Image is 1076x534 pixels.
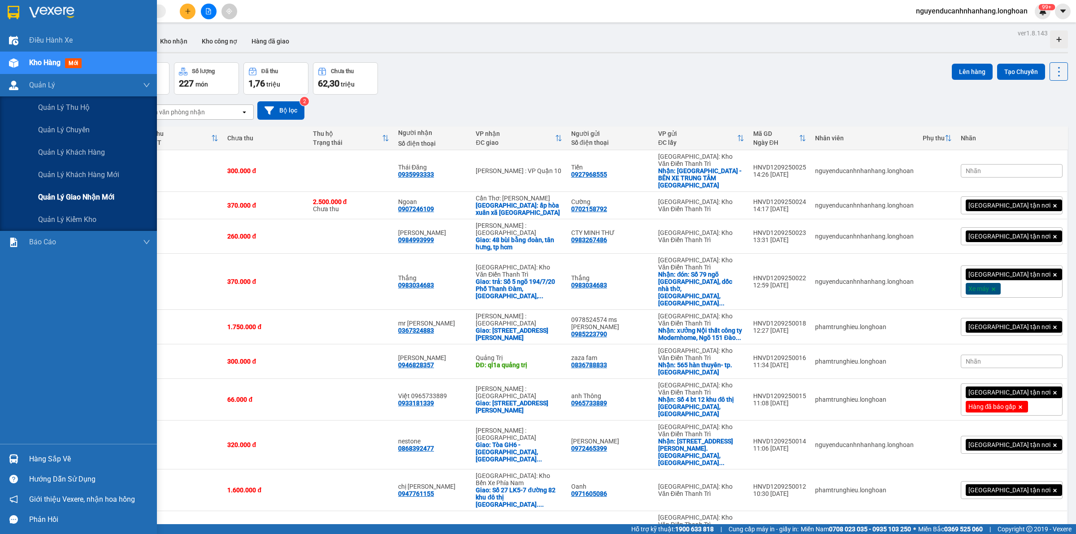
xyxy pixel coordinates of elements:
[9,495,18,504] span: notification
[38,169,119,180] span: Quản lý khách hàng mới
[65,58,82,68] span: mới
[1026,526,1033,532] span: copyright
[9,454,18,464] img: warehouse-icon
[227,441,304,448] div: 320.000 đ
[658,382,744,396] div: [GEOGRAPHIC_DATA]: Kho Văn Điển Thanh Trì
[398,399,434,407] div: 0933181339
[720,524,722,534] span: |
[966,358,981,365] span: Nhãn
[829,525,911,533] strong: 0708 023 035 - 0935 103 250
[658,347,744,361] div: [GEOGRAPHIC_DATA]: Kho Văn Điển Thanh Trì
[571,171,607,178] div: 0927968555
[8,6,19,19] img: logo-vxr
[968,201,1050,209] span: [GEOGRAPHIC_DATA] tận nơi
[753,171,806,178] div: 14:26 [DATE]
[749,126,811,150] th: Toggle SortBy
[658,198,744,213] div: [GEOGRAPHIC_DATA]: Kho Văn Điển Thanh Trì
[658,256,744,271] div: [GEOGRAPHIC_DATA]: Kho Văn Điển Thanh Trì
[815,202,914,209] div: nguyenducanhnhanhang.longhoan
[398,236,434,243] div: 0984993999
[658,514,744,528] div: [GEOGRAPHIC_DATA]: Kho Văn Điển Thanh Trì
[815,396,914,403] div: phamtrunghieu.longhoan
[571,490,607,497] div: 0971605086
[753,392,806,399] div: HNVD1209250015
[944,525,983,533] strong: 0369 525 060
[968,285,989,293] span: Xe máy
[257,101,304,120] button: Bộ lọc
[658,139,737,146] div: ĐC lấy
[571,282,607,289] div: 0983034683
[205,8,212,14] span: file-add
[300,97,309,106] sup: 2
[909,5,1035,17] span: nguyenducanhnhanhang.longhoan
[658,271,744,307] div: Nhận: đón: Số 79 ngõ 38 Biên Hoà, dốc nhà thờ, phủ lý, hà nam
[398,354,467,361] div: Lê Ngọc Thái Bảo
[631,524,714,534] span: Hỗ trợ kỹ thuật:
[9,36,18,45] img: warehouse-icon
[476,354,562,361] div: Quảng Trị
[179,78,194,89] span: 227
[29,236,56,247] span: Báo cáo
[571,438,649,445] div: Trần Đức Long
[313,130,382,137] div: Thu hộ
[571,198,649,205] div: Cường
[1039,7,1047,15] img: icon-new-feature
[398,392,467,399] div: Việt 0965733889
[471,126,566,150] th: Toggle SortBy
[571,483,649,490] div: Oanh
[658,167,744,189] div: Nhận: BẮC GIANG - BÊN XE TRUNG TÂM TP BẮC GIANG
[571,392,649,399] div: anh Thông
[398,438,467,445] div: nestone
[398,361,434,369] div: 0946828357
[398,229,467,236] div: ANH HUY
[313,139,382,146] div: Trạng thái
[9,58,18,68] img: warehouse-icon
[476,472,562,486] div: [GEOGRAPHIC_DATA]: Kho Bến Xe Phía Nam
[571,274,649,282] div: Thắng
[29,473,150,486] div: Hướng dẫn sử dụng
[571,445,607,452] div: 0972465399
[9,515,18,524] span: message
[398,164,467,171] div: Thái Đăng
[398,282,434,289] div: 0983034683
[815,441,914,448] div: nguyenducanhnhanhang.longhoan
[261,68,278,74] div: Đã thu
[815,167,914,174] div: nguyenducanhnhanhang.longhoan
[571,330,607,338] div: 0985223790
[968,270,1050,278] span: [GEOGRAPHIC_DATA] tận nơi
[398,171,434,178] div: 0935993333
[476,264,562,278] div: [GEOGRAPHIC_DATA]: Kho Văn Điển Thanh Trì
[1050,30,1068,48] div: Tạo kho hàng mới
[243,62,308,95] button: Đã thu1,76 triệu
[221,4,237,19] button: aim
[968,441,1050,449] span: [GEOGRAPHIC_DATA] tận nơi
[227,167,304,174] div: 300.000 đ
[476,278,562,300] div: Giao: trả: Số 5 ngõ 194/7/20 Phố Thanh Đàm, Thanh Trì, Hai Bà Trưng, Hà Nội
[729,524,798,534] span: Cung cấp máy in - giấy in:
[398,445,434,452] div: 0868392477
[174,62,239,95] button: Số lượng227món
[753,130,799,137] div: Mã GD
[571,164,649,171] div: Tiến
[341,81,355,88] span: triệu
[571,316,649,330] div: 0978524574 ms Uyên
[571,229,649,236] div: CTY MINH THƯ
[331,68,354,74] div: Chưa thu
[318,78,339,89] span: 62,30
[571,399,607,407] div: 0965733889
[658,483,744,497] div: [GEOGRAPHIC_DATA]: Kho Văn Điển Thanh Trì
[753,354,806,361] div: HNVD1209250016
[313,62,378,95] button: Chưa thu62,30 triệu
[227,278,304,285] div: 370.000 đ
[753,198,806,205] div: HNVD1209250024
[753,490,806,497] div: 10:30 [DATE]
[815,233,914,240] div: nguyenducanhnhanhang.longhoan
[966,167,981,174] span: Nhãn
[38,191,114,203] span: Quản lý giao nhận mới
[658,327,744,341] div: Nhận: xưởng Nội thất công ty Modernhome, Ngõ 151 Đào Duy Tùng, Cổ Loa, Đông Anh Hà Nội
[571,354,649,361] div: zaza fam
[1055,4,1071,19] button: caret-down
[753,361,806,369] div: 11:34 [DATE]
[658,396,744,417] div: Nhận: Số 4 bt 12 khu đô thị Vân Canh, Hoài Đức
[753,399,806,407] div: 11:08 [DATE]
